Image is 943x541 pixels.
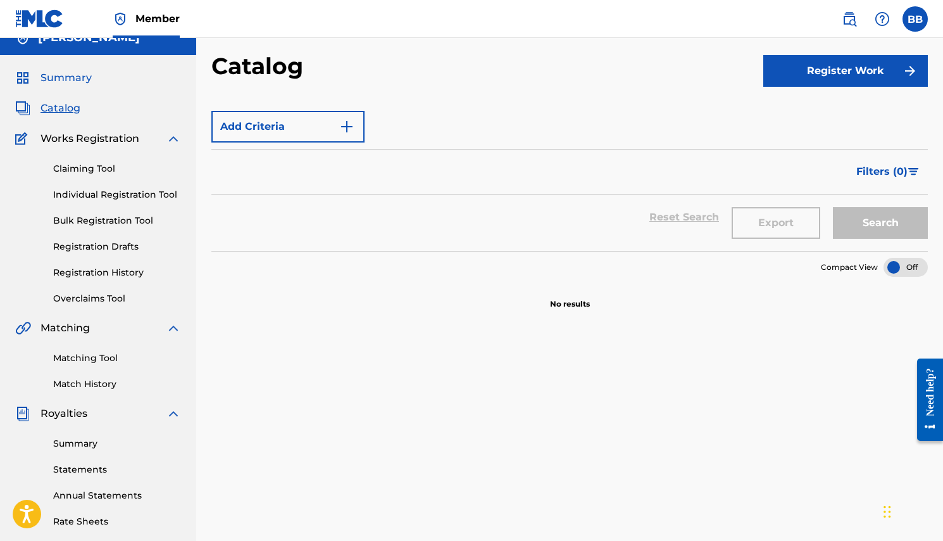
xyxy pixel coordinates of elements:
a: Bulk Registration Tool [53,214,181,227]
a: Rate Sheets [53,515,181,528]
img: Royalties [15,406,30,421]
div: Help [870,6,895,32]
img: 9d2ae6d4665cec9f34b9.svg [339,119,354,134]
a: Statements [53,463,181,476]
a: Overclaims Tool [53,292,181,305]
img: search [842,11,857,27]
button: Register Work [763,55,928,87]
span: Works Registration [41,131,139,146]
a: Summary [53,437,181,450]
span: Royalties [41,406,87,421]
p: No results [550,283,590,310]
a: CatalogCatalog [15,101,80,116]
a: Claiming Tool [53,162,181,175]
img: expand [166,131,181,146]
span: Filters ( 0 ) [856,164,908,179]
img: expand [166,406,181,421]
span: Matching [41,321,90,336]
form: Search Form [211,105,928,251]
iframe: Resource Center [908,346,943,454]
button: Add Criteria [211,111,365,143]
a: Registration Drafts [53,240,181,253]
div: Drag [884,493,891,531]
a: Matching Tool [53,352,181,365]
img: help [875,11,890,27]
img: Top Rightsholder [113,11,128,27]
img: expand [166,321,181,336]
img: MLC Logo [15,10,64,28]
span: Member [135,11,180,26]
iframe: Chat Widget [880,480,943,541]
img: Summary [15,70,30,86]
img: filter [908,168,919,175]
span: Summary [41,70,92,86]
a: Registration History [53,266,181,279]
div: User Menu [902,6,928,32]
a: SummarySummary [15,70,92,86]
img: f7272a7cc735f4ea7f67.svg [902,63,918,79]
span: Catalog [41,101,80,116]
span: Compact View [821,262,878,273]
h2: Catalog [211,52,309,80]
a: Individual Registration Tool [53,188,181,201]
a: Public Search [837,6,862,32]
img: Matching [15,321,31,336]
img: Catalog [15,101,30,116]
img: Works Registration [15,131,32,146]
button: Filters (0) [849,156,928,188]
a: Annual Statements [53,489,181,502]
a: Match History [53,378,181,391]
